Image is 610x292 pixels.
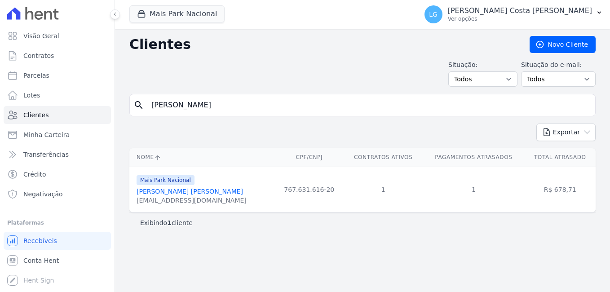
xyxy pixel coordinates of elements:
[137,196,247,205] div: [EMAIL_ADDRESS][DOMAIN_NAME]
[525,167,596,212] td: R$ 678,71
[23,256,59,265] span: Conta Hent
[4,27,111,45] a: Visão Geral
[137,188,243,195] a: [PERSON_NAME] [PERSON_NAME]
[23,71,49,80] span: Parcelas
[4,47,111,65] a: Contratos
[23,31,59,40] span: Visão Geral
[137,175,194,185] span: Mais Park Nacional
[4,232,111,250] a: Recebíveis
[4,126,111,144] a: Minha Carteira
[344,148,423,167] th: Contratos Ativos
[536,124,596,141] button: Exportar
[525,148,596,167] th: Total Atrasado
[23,150,69,159] span: Transferências
[521,60,596,70] label: Situação do e-mail:
[23,236,57,245] span: Recebíveis
[23,111,49,119] span: Clientes
[129,148,274,167] th: Nome
[4,252,111,270] a: Conta Hent
[4,146,111,164] a: Transferências
[4,106,111,124] a: Clientes
[23,190,63,199] span: Negativação
[423,167,524,212] td: 1
[423,148,524,167] th: Pagamentos Atrasados
[129,5,225,22] button: Mais Park Nacional
[448,60,517,70] label: Situação:
[23,91,40,100] span: Lotes
[429,11,438,18] span: LG
[23,51,54,60] span: Contratos
[23,170,46,179] span: Crédito
[274,148,344,167] th: CPF/CNPJ
[530,36,596,53] a: Novo Cliente
[129,36,515,53] h2: Clientes
[133,100,144,111] i: search
[4,165,111,183] a: Crédito
[4,185,111,203] a: Negativação
[23,130,70,139] span: Minha Carteira
[146,96,592,114] input: Buscar por nome, CPF ou e-mail
[167,219,172,226] b: 1
[344,167,423,212] td: 1
[4,86,111,104] a: Lotes
[140,218,193,227] p: Exibindo cliente
[448,6,592,15] p: [PERSON_NAME] Costa [PERSON_NAME]
[4,66,111,84] a: Parcelas
[7,217,107,228] div: Plataformas
[448,15,592,22] p: Ver opções
[274,167,344,212] td: 767.631.616-20
[417,2,610,27] button: LG [PERSON_NAME] Costa [PERSON_NAME] Ver opções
